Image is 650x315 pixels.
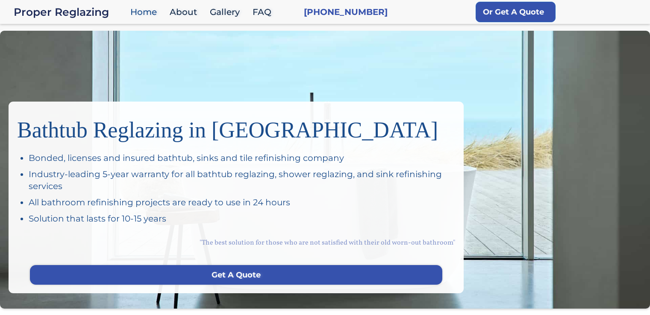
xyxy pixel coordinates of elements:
[248,3,280,21] a: FAQ
[476,2,556,22] a: Or Get A Quote
[165,3,206,21] a: About
[304,6,388,18] a: [PHONE_NUMBER]
[126,3,165,21] a: Home
[17,229,455,257] div: "The best solution for those who are not satisfied with their old worn-out bathroom"
[29,196,455,208] div: All bathroom refinishing projects are ready to use in 24 hours
[29,213,455,225] div: Solution that lasts for 10-15 years
[17,110,455,143] h1: Bathtub Reglazing in [GEOGRAPHIC_DATA]
[29,168,455,192] div: Industry-leading 5-year warranty for all bathtub reglazing, shower reglazing, and sink refinishin...
[206,3,248,21] a: Gallery
[14,6,126,18] div: Proper Reglazing
[29,152,455,164] div: Bonded, licenses and insured bathtub, sinks and tile refinishing company
[30,265,442,285] a: Get A Quote
[14,6,126,18] a: home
